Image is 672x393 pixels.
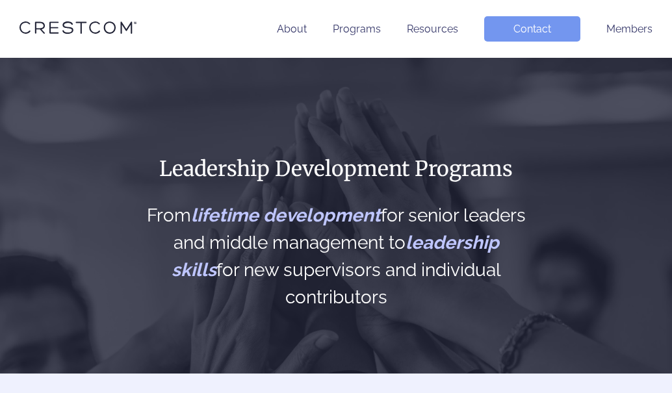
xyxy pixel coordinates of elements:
[484,16,580,42] a: Contact
[606,23,653,35] a: Members
[407,23,458,35] a: Resources
[142,202,530,311] h2: From for senior leaders and middle management to for new supervisors and individual contributors
[277,23,307,35] a: About
[333,23,381,35] a: Programs
[142,155,530,183] h1: Leadership Development Programs
[191,205,381,226] span: lifetime development
[172,232,499,281] span: leadership skills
